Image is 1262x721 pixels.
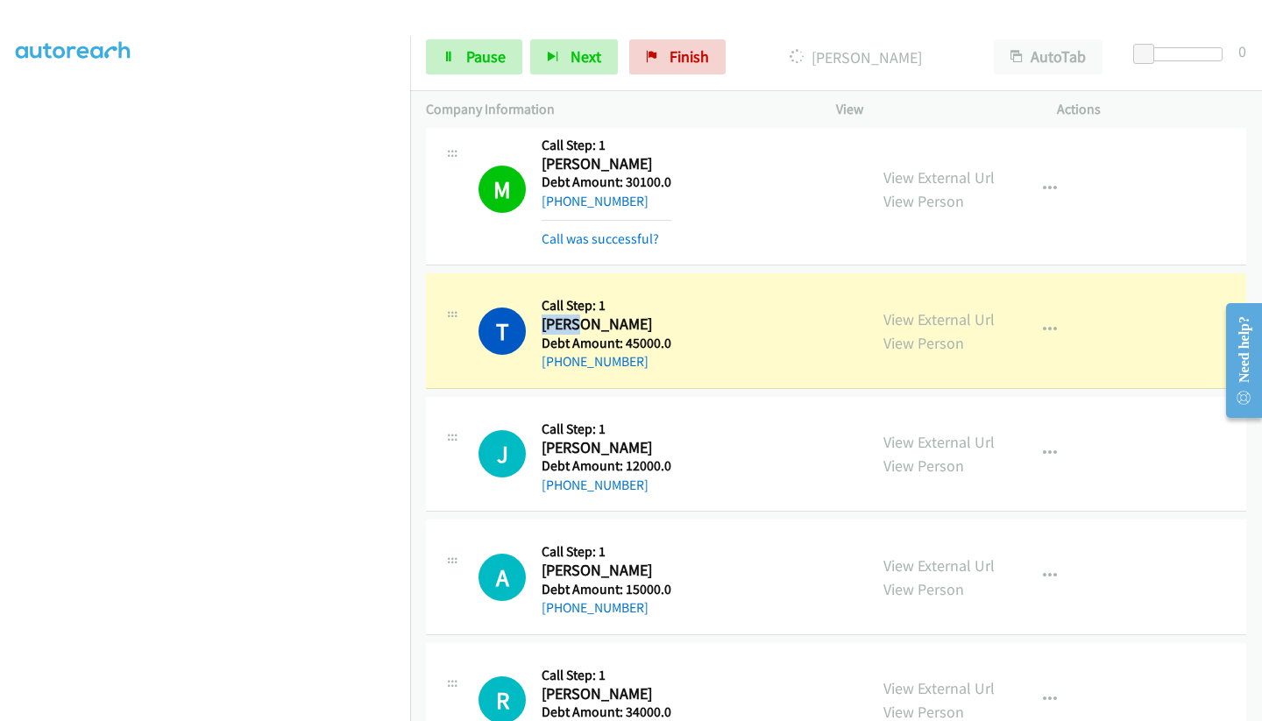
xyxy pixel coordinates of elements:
[542,154,671,174] h2: [PERSON_NAME]
[1057,99,1246,120] p: Actions
[542,421,671,438] h5: Call Step: 1
[479,166,526,213] h1: M
[542,297,671,315] h5: Call Step: 1
[426,39,522,74] a: Pause
[466,46,506,67] span: Pause
[542,599,649,616] a: [PHONE_NUMBER]
[836,99,1025,120] p: View
[479,307,526,355] h1: T
[571,46,601,67] span: Next
[542,230,659,247] a: Call was successful?
[883,167,995,187] a: View External Url
[479,554,526,601] h1: A
[883,678,995,698] a: View External Url
[542,457,671,475] h5: Debt Amount: 12000.0
[542,667,671,684] h5: Call Step: 1
[629,39,726,74] a: Finish
[479,554,526,601] div: The call is yet to be attempted
[542,353,649,370] a: [PHONE_NUMBER]
[994,39,1102,74] button: AutoTab
[883,333,964,353] a: View Person
[883,309,995,329] a: View External Url
[883,456,964,476] a: View Person
[749,46,962,69] p: [PERSON_NAME]
[1238,39,1246,63] div: 0
[542,173,671,191] h5: Debt Amount: 30100.0
[1211,291,1262,430] iframe: To enrich screen reader interactions, please activate Accessibility in Grammarly extension settings
[542,193,649,209] a: [PHONE_NUMBER]
[542,684,671,704] h2: [PERSON_NAME]
[542,477,649,493] a: [PHONE_NUMBER]
[883,432,995,452] a: View External Url
[670,46,709,67] span: Finish
[883,555,995,576] a: View External Url
[542,703,671,721] h5: Debt Amount: 34000.0
[542,581,671,598] h5: Debt Amount: 15000.0
[426,99,805,120] p: Company Information
[542,561,671,581] h2: [PERSON_NAME]
[542,438,671,458] h2: [PERSON_NAME]
[542,543,671,561] h5: Call Step: 1
[479,430,526,477] h1: J
[530,39,618,74] button: Next
[542,335,671,352] h5: Debt Amount: 45000.0
[542,137,671,154] h5: Call Step: 1
[883,579,964,599] a: View Person
[542,315,671,335] h2: [PERSON_NAME]
[883,191,964,211] a: View Person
